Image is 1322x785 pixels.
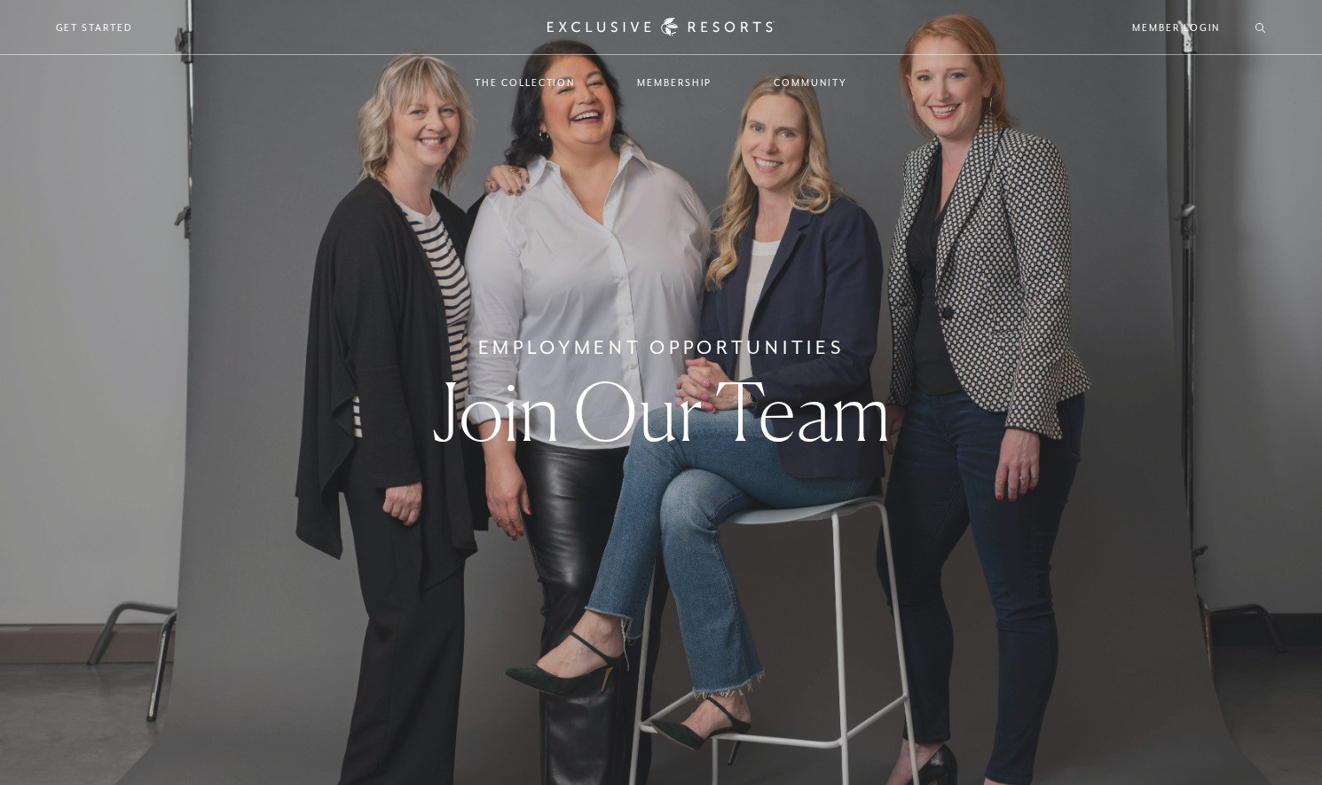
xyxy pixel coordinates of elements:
[619,57,729,108] a: Membership
[1132,20,1220,35] a: Member Login
[431,372,891,451] h1: Join Our Team
[756,57,864,108] a: Community
[457,57,593,108] a: The Collection
[56,20,133,35] a: Get Started
[478,334,845,362] h6: Employment Opportunities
